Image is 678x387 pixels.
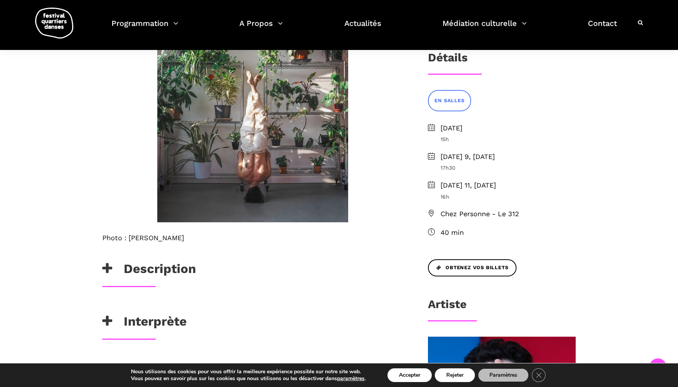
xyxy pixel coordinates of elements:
span: [DATE] 11, [DATE] [441,180,576,191]
a: Obtenez vos billets [428,259,517,276]
span: 40 min [441,227,576,238]
p: Vous pouvez en savoir plus sur les cookies que nous utilisons ou les désactiver dans . [131,375,366,382]
h3: Interprète [102,314,187,333]
h3: Artiste [428,297,467,316]
span: 16h [441,193,576,201]
button: Close GDPR Cookie Banner [532,368,546,382]
p: Nous utilisons des cookies pour vous offrir la meilleure expérience possible sur notre site web. [131,368,366,375]
span: [DATE] [441,123,576,134]
span: EN SALLES [434,97,464,105]
span: Obtenez vos billets [436,264,508,272]
a: A Propos [239,17,283,39]
a: Actualités [344,17,381,39]
h3: Détails [428,51,468,70]
span: 15h [441,135,576,143]
button: Rejeter [435,368,475,382]
h3: Description [102,261,196,280]
span: 17h30 [441,164,576,172]
img: logo-fqd-med [35,8,73,39]
button: Paramètres [478,368,529,382]
span: Chez Personne - Le 312 [441,209,576,220]
button: paramètres [337,375,365,382]
h6: Photo : [PERSON_NAME] [102,234,403,242]
button: Accepter [387,368,432,382]
a: Médiation culturelle [442,17,527,39]
a: EN SALLES [428,90,471,111]
a: Programmation [111,17,178,39]
span: [DATE] 9, [DATE] [441,151,576,162]
a: Contact [588,17,617,39]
